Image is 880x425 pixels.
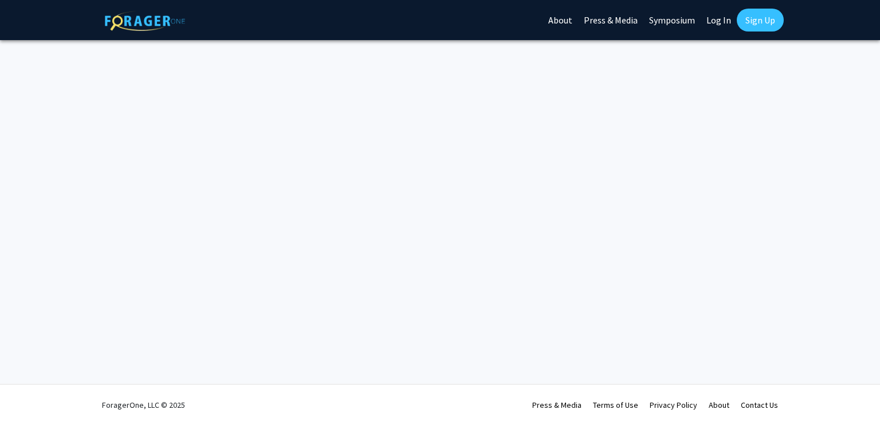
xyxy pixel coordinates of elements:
[102,385,185,425] div: ForagerOne, LLC © 2025
[709,400,729,410] a: About
[593,400,638,410] a: Terms of Use
[737,9,784,32] a: Sign Up
[650,400,697,410] a: Privacy Policy
[532,400,582,410] a: Press & Media
[741,400,778,410] a: Contact Us
[105,11,185,31] img: ForagerOne Logo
